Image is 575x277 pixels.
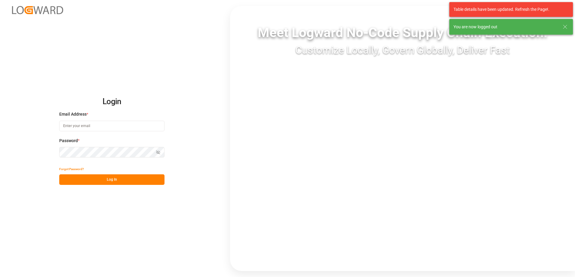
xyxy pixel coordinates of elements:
div: Table details have been updated. Refresh the Page!. [454,6,564,13]
span: Password [59,138,78,144]
h2: Login [59,92,165,111]
div: Customize Locally, Govern Globally, Deliver Fast [230,42,575,58]
img: Logward_new_orange.png [12,6,63,14]
div: You are now logged out [454,24,557,30]
button: Log In [59,174,165,185]
input: Enter your email [59,121,165,131]
button: Forgot Password? [59,164,84,174]
span: Email Address [59,111,87,117]
div: Meet Logward No-Code Supply Chain Execution: [230,23,575,42]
